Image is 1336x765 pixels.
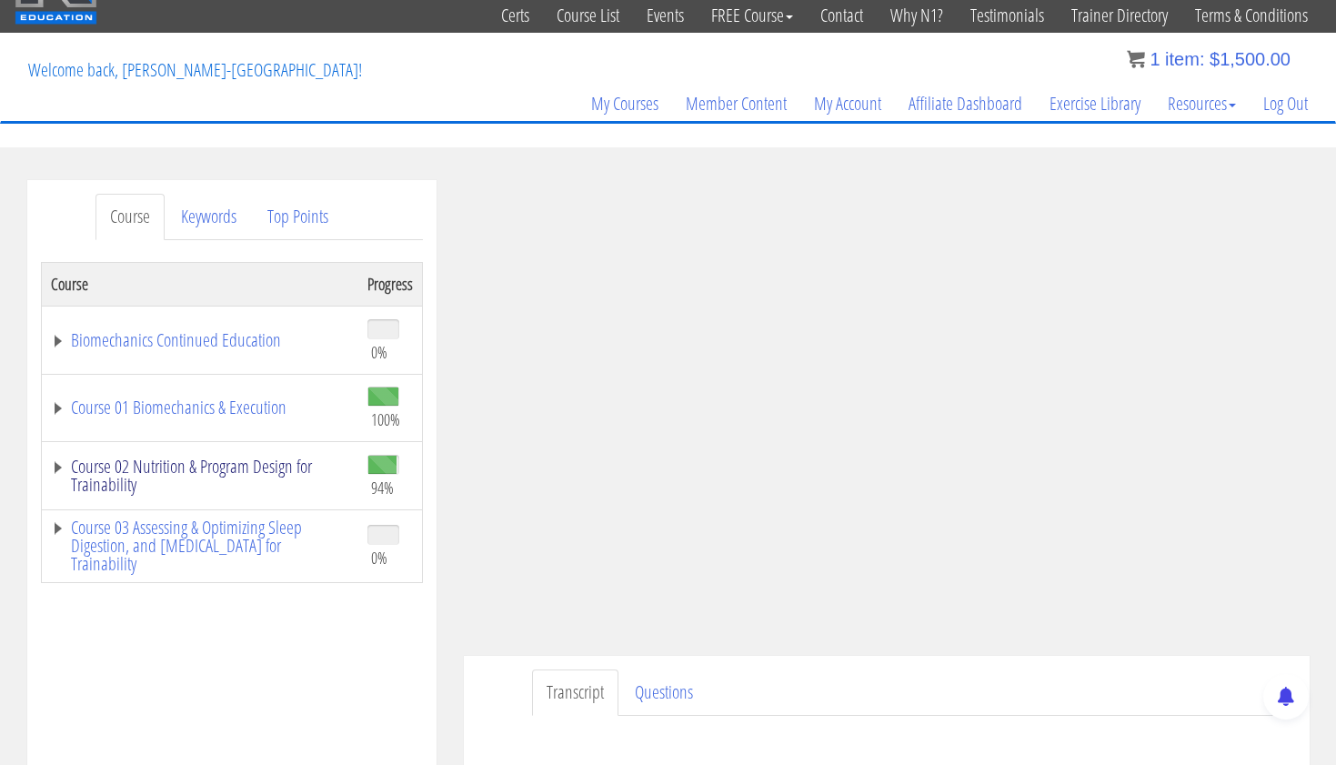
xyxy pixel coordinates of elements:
span: 94% [371,478,394,498]
bdi: 1,500.00 [1210,49,1291,69]
a: Top Points [253,194,343,240]
a: Course 03 Assessing & Optimizing Sleep Digestion, and [MEDICAL_DATA] for Trainability [51,518,349,573]
a: Course 01 Biomechanics & Execution [51,398,349,417]
a: Biomechanics Continued Education [51,331,349,349]
th: Course [41,262,358,306]
span: 0% [371,342,387,362]
a: Transcript [532,669,618,716]
a: Member Content [672,60,800,147]
th: Progress [358,262,423,306]
span: 1 [1150,49,1160,69]
a: Questions [620,669,708,716]
a: Keywords [166,194,251,240]
span: 100% [371,409,400,429]
span: $ [1210,49,1220,69]
a: Exercise Library [1036,60,1154,147]
a: My Courses [578,60,672,147]
a: Affiliate Dashboard [895,60,1036,147]
a: Resources [1154,60,1250,147]
img: icon11.png [1127,50,1145,68]
a: My Account [800,60,895,147]
a: Course [95,194,165,240]
a: 1 item: $1,500.00 [1127,49,1291,69]
p: Welcome back, [PERSON_NAME]-[GEOGRAPHIC_DATA]! [15,34,376,106]
a: Course 02 Nutrition & Program Design for Trainability [51,458,349,494]
a: Log Out [1250,60,1321,147]
span: 0% [371,548,387,568]
span: item: [1165,49,1204,69]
